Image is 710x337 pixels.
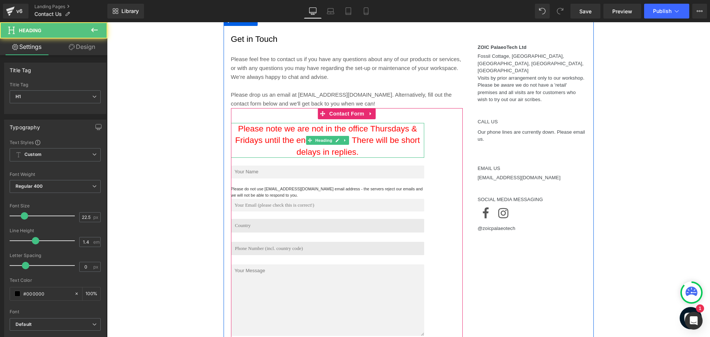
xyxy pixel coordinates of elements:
a: Mobile [357,4,375,19]
button: Publish [644,4,689,19]
div: Text Styles [10,139,101,145]
span: Heading [207,114,227,123]
p: Please do not use [EMAIL_ADDRESS][DOMAIN_NAME] email address - the servers reject our emails and ... [124,164,318,177]
span: Contact Form [221,86,259,97]
div: Font Size [10,203,101,208]
div: Line Height [10,228,101,233]
a: Tablet [339,4,357,19]
span: Please note we are not in the office Thursdays & Fridays until the end of August. There will be s... [128,102,313,134]
span: Library [121,8,139,14]
a: v6 [3,4,29,19]
input: Phone Number (incl. country code) [124,220,318,233]
a: Landing Pages [34,4,107,10]
div: Font [10,309,101,314]
div: Text Color [10,278,101,283]
span: em [93,240,100,244]
input: Country [124,197,318,210]
span: px [93,264,100,269]
a: Preview [603,4,641,19]
p: Please feel free to contact us if you have any questions about any of our products or services, o... [124,33,356,59]
a: New Library [107,4,144,19]
span: Heading [19,27,41,33]
p: [EMAIL_ADDRESS][DOMAIN_NAME] [371,152,459,159]
span: px [93,215,100,220]
b: Custom [24,151,41,158]
p: @zoicpalaeotech [371,203,459,210]
div: Letter Spacing [10,253,101,258]
strong: ZOIC PalaeoTech Ltd [371,22,419,28]
b: H1 [16,94,21,99]
a: Desktop [304,4,322,19]
input: Your Email (please check this is correct!) [124,177,318,189]
button: Redo [553,4,567,19]
a: Laptop [322,4,339,19]
a: Expand / Collapse [259,86,269,97]
div: Title Tag [10,82,101,87]
input: Your Name [124,143,318,156]
span: Preview [612,7,632,15]
div: Typography [10,120,40,130]
h1: SOCIAL MEDIA MESSAGING [371,174,459,180]
div: % [83,287,100,300]
p: Our phone lines are currently down. Please email us. [371,106,479,121]
b: Regular 400 [16,183,43,189]
a: Expand / Collapse [234,114,242,123]
p: Visits by prior arrangement only to our workshop. Please be aware we do not have a 'retail' premi... [371,52,479,81]
p: Fossil Cottage, [GEOGRAPHIC_DATA], [GEOGRAPHIC_DATA], [GEOGRAPHIC_DATA], [GEOGRAPHIC_DATA] [371,30,479,52]
div: v6 [15,6,24,16]
button: Undo [535,4,550,19]
i: Default [16,321,31,328]
span: Save [579,7,592,15]
div: Open Intercom Messenger [685,312,703,330]
h1: EMAIL US [371,143,459,149]
h1: CALL US [371,97,479,103]
span: Contact Us [34,11,62,17]
div: Font Weight [10,172,101,177]
input: Color [23,290,71,298]
h1: Get in Touch [124,10,356,24]
button: More [692,4,707,19]
p: Please drop us an email at [EMAIL_ADDRESS][DOMAIN_NAME]. Alternatively, fill out the contact form... [124,68,356,86]
inbox-online-store-chat: Shopify online store chat [570,285,597,309]
div: Title Tag [10,63,31,73]
span: Publish [653,8,672,14]
a: Design [55,39,109,55]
